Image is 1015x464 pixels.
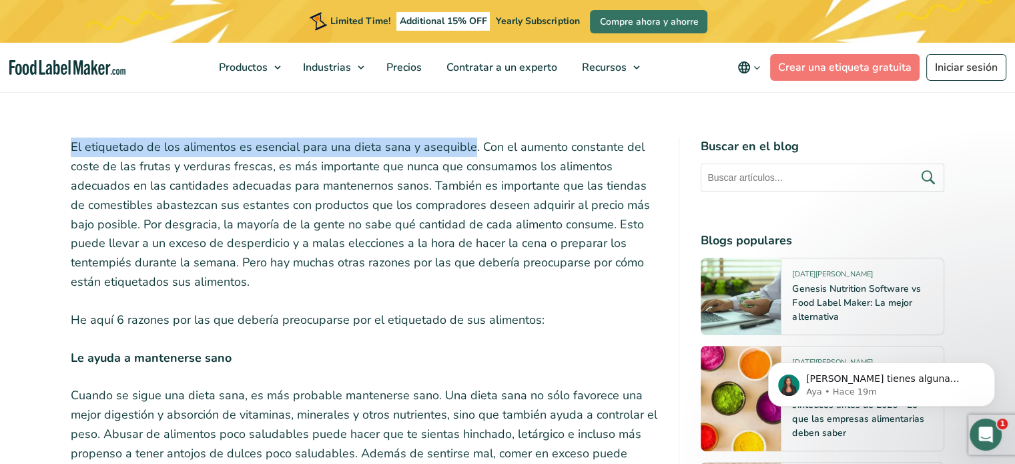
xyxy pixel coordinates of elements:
input: Buscar artículos... [701,164,944,192]
span: Yearly Subscription [496,15,579,27]
a: Precios [374,43,431,92]
a: Contratar a un experto [434,43,567,92]
a: Genesis Nutrition Software vs Food Label Maker: La mejor alternativa [792,282,920,323]
h4: Blogs populares [701,232,944,250]
a: Recursos [570,43,647,92]
span: Productos [215,60,269,75]
a: Crear una etiqueta gratuita [770,54,920,81]
span: Additional 15% OFF [396,12,490,31]
iframe: Intercom live chat [970,419,1002,451]
a: Industrias [291,43,371,92]
h4: Buscar en el blog [701,138,944,156]
p: El etiquetado de los alimentos es esencial para una dieta sana y asequible. Con el aumento consta... [71,138,658,291]
a: Productos [207,43,288,92]
span: Limited Time! [330,15,390,27]
span: Recursos [578,60,628,75]
strong: Le ayuda a mantenerse sano [71,350,232,366]
span: 1 [997,419,1008,429]
a: Iniciar sesión [926,54,1006,81]
span: Contratar a un experto [442,60,559,75]
span: [DATE][PERSON_NAME] [792,269,872,284]
a: Compre ahora y ahorre [590,10,707,33]
p: He aquí 6 razones por las que debería preocuparse por el etiquetado de sus alimentos: [71,310,658,330]
span: Precios [382,60,423,75]
iframe: Intercom notifications mensaje [748,334,1015,428]
span: Industrias [299,60,352,75]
